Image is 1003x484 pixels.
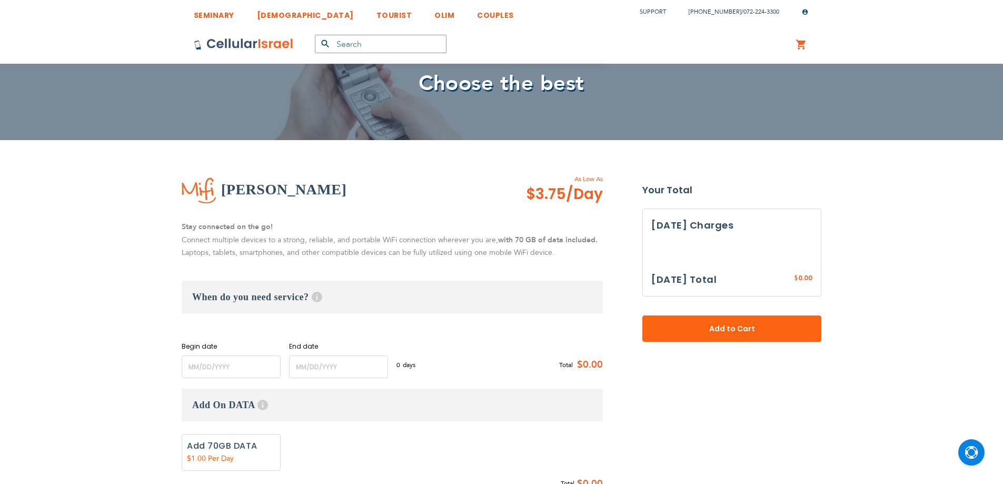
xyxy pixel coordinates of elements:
input: MM/DD/YYYY [289,355,388,378]
input: Search [315,35,446,53]
strong: with 70 GB of data included. [498,235,598,245]
span: Help [257,400,268,410]
span: days [403,360,415,370]
a: 072-224-3300 [743,8,779,16]
a: [DEMOGRAPHIC_DATA] [257,3,354,22]
span: Total [559,360,573,370]
strong: Stay connected on the go! [182,222,273,232]
input: MM/DD/YYYY [182,355,281,378]
span: $0.00 [573,357,603,373]
span: Help [312,292,322,302]
a: OLIM [434,3,454,22]
span: As Low As [498,174,603,184]
h3: When do you need service? [182,281,603,313]
p: Connect multiple devices to a strong, reliable, and portable WiFi connection wherever you are, La... [182,221,603,260]
a: Support [640,8,666,16]
span: $ [794,274,798,283]
h2: [PERSON_NAME] [221,179,346,200]
button: Add to Cart [642,315,821,342]
a: TOURIST [376,3,412,22]
strong: Your Total [642,182,821,198]
span: 0 [396,360,403,370]
a: SEMINARY [194,3,234,22]
span: /Day [566,184,603,205]
span: Add to Cart [677,323,787,334]
img: MIFI Rental [182,176,216,203]
a: COUPLES [477,3,514,22]
label: End date [289,342,388,351]
h3: [DATE] Charges [651,218,812,233]
span: 0.00 [798,273,812,282]
span: Choose the best [419,69,584,98]
h3: [DATE] Total [651,272,717,288]
h3: Add On DATA [182,389,603,421]
a: [PHONE_NUMBER] [689,8,741,16]
img: Cellular Israel Logo [194,38,294,51]
li: / [678,4,779,19]
span: $3.75 [526,184,603,205]
label: Begin date [182,342,281,351]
